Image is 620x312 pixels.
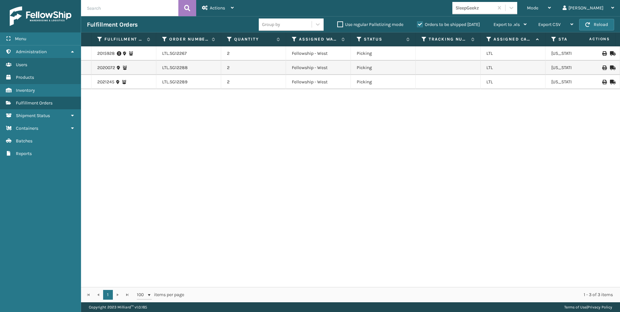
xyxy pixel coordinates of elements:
[16,113,50,118] span: Shipment Status
[286,46,351,61] td: Fellowship - West
[545,46,610,61] td: [US_STATE]
[16,151,32,156] span: Reports
[545,75,610,89] td: [US_STATE]
[234,36,273,42] label: Quantity
[97,79,114,85] a: 2021245
[87,21,137,29] h3: Fulfillment Orders
[97,65,115,71] a: 2020072
[221,46,286,61] td: 2
[351,75,416,89] td: Picking
[156,61,221,75] td: LTL.SG12288
[156,46,221,61] td: LTL.SG12267
[494,22,520,27] span: Export to .xls
[16,75,34,80] span: Products
[16,126,38,131] span: Containers
[262,21,280,28] div: Group by
[588,305,612,309] a: Privacy Policy
[89,302,147,312] p: Copyright 2023 Milliard™ v 1.0.185
[602,51,606,56] i: Print BOL
[221,75,286,89] td: 2
[602,66,606,70] i: Print BOL
[481,75,545,89] td: LTL
[564,302,612,312] div: |
[429,36,468,42] label: Tracking Number
[15,36,26,42] span: Menu
[351,46,416,61] td: Picking
[286,75,351,89] td: Fellowship - West
[610,66,614,70] i: Mark as Shipped
[221,61,286,75] td: 2
[417,22,480,27] label: Orders to be shipped [DATE]
[481,46,545,61] td: LTL
[579,19,614,30] button: Reload
[558,36,598,42] label: State
[610,80,614,84] i: Mark as Shipped
[137,290,184,300] span: items per page
[97,50,115,57] a: 2015928
[16,138,32,144] span: Batches
[210,5,225,11] span: Actions
[16,100,53,106] span: Fulfillment Orders
[364,36,403,42] label: Status
[610,51,614,56] i: Mark as Shipped
[545,61,610,75] td: [US_STATE]
[299,36,338,42] label: Assigned Warehouse
[351,61,416,75] td: Picking
[16,49,47,54] span: Administration
[156,75,221,89] td: LTL.SG12289
[569,34,614,44] span: Actions
[104,36,144,42] label: Fulfillment Order Id
[527,5,538,11] span: Mode
[337,22,403,27] label: Use regular Palletizing mode
[481,61,545,75] td: LTL
[137,292,147,298] span: 100
[193,292,613,298] div: 1 - 3 of 3 items
[538,22,561,27] span: Export CSV
[564,305,587,309] a: Terms of Use
[16,62,27,67] span: Users
[494,36,533,42] label: Assigned Carrier Service
[16,88,35,93] span: Inventory
[602,80,606,84] i: Print BOL
[169,36,209,42] label: Order Number
[286,61,351,75] td: Fellowship - West
[10,6,71,26] img: logo
[456,5,494,11] div: SleepGeekz
[103,290,113,300] a: 1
